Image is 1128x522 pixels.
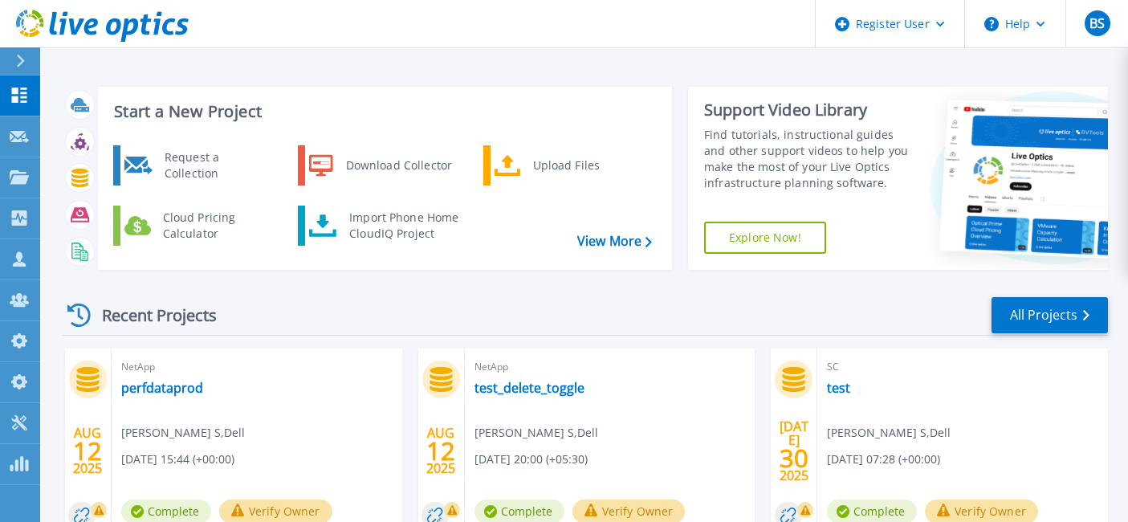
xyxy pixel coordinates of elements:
[155,210,274,242] div: Cloud Pricing Calculator
[113,206,278,246] a: Cloud Pricing Calculator
[827,424,951,442] span: [PERSON_NAME] S , Dell
[474,451,588,468] span: [DATE] 20:00 (+05:30)
[525,149,644,181] div: Upload Files
[72,422,103,480] div: AUG 2025
[157,149,274,181] div: Request a Collection
[780,451,808,465] span: 30
[474,424,598,442] span: [PERSON_NAME] S , Dell
[704,127,914,191] div: Find tutorials, instructional guides and other support videos to help you make the most of your L...
[121,451,234,468] span: [DATE] 15:44 (+00:00)
[113,145,278,186] a: Request a Collection
[704,222,826,254] a: Explore Now!
[474,380,584,396] a: test_delete_toggle
[121,424,245,442] span: [PERSON_NAME] S , Dell
[779,422,809,480] div: [DATE] 2025
[341,210,466,242] div: Import Phone Home CloudIQ Project
[338,149,459,181] div: Download Collector
[62,296,238,335] div: Recent Projects
[121,380,203,396] a: perfdataprod
[827,451,940,468] span: [DATE] 07:28 (+00:00)
[474,358,746,376] span: NetApp
[426,422,456,480] div: AUG 2025
[121,358,393,376] span: NetApp
[577,234,652,249] a: View More
[298,145,462,186] a: Download Collector
[483,145,648,186] a: Upload Files
[704,100,914,120] div: Support Video Library
[73,444,102,458] span: 12
[992,297,1108,333] a: All Projects
[827,358,1098,376] span: SC
[114,103,651,120] h3: Start a New Project
[1089,17,1105,30] span: BS
[827,380,850,396] a: test
[426,444,455,458] span: 12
